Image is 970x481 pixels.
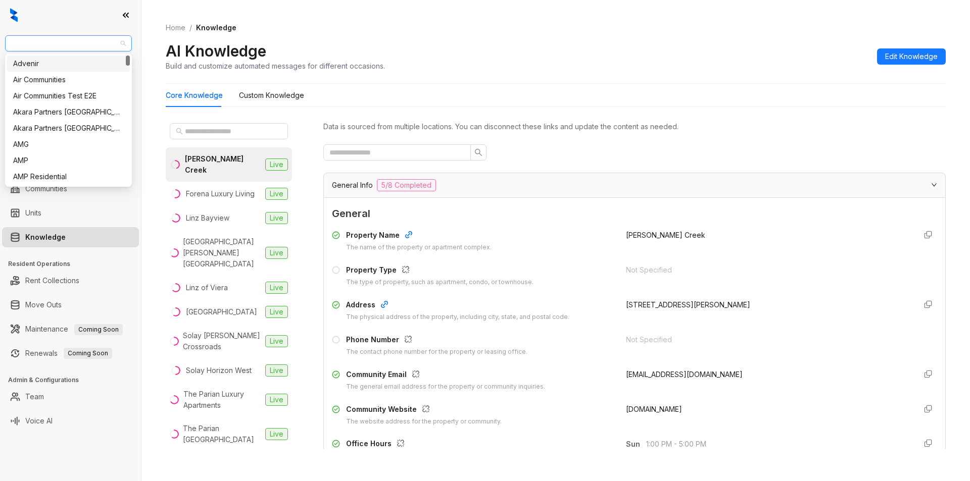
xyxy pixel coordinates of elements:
[13,90,124,101] div: Air Communities Test E2E
[7,136,130,152] div: AMG
[7,56,130,72] div: Advenir
[13,58,124,69] div: Advenir
[13,106,124,118] div: Akara Partners [GEOGRAPHIC_DATA]
[7,169,130,185] div: AMP Residential
[13,155,124,166] div: AMP
[7,120,130,136] div: Akara Partners Phoenix
[7,72,130,88] div: Air Communities
[13,123,124,134] div: Akara Partners [GEOGRAPHIC_DATA]
[7,104,130,120] div: Akara Partners Nashville
[13,74,124,85] div: Air Communities
[7,88,130,104] div: Air Communities Test E2E
[13,139,124,150] div: AMG
[13,171,124,182] div: AMP Residential
[7,152,130,169] div: AMP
